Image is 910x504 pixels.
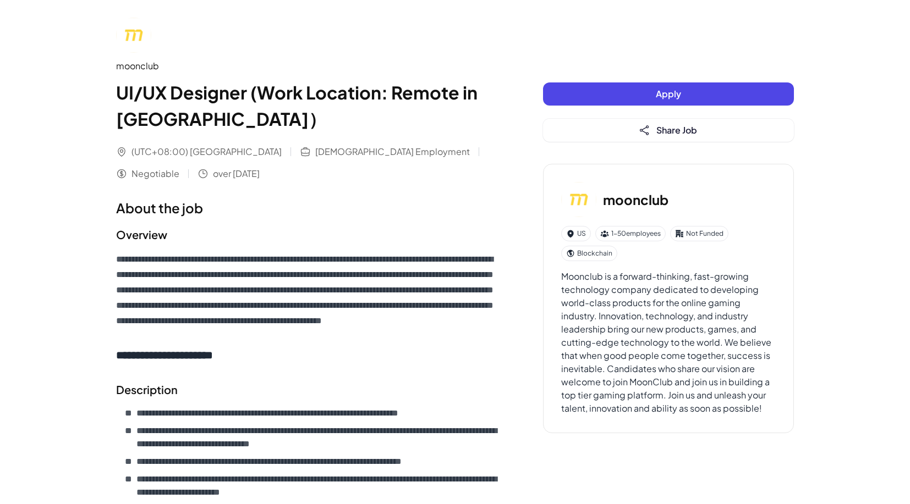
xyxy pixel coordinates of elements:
[116,18,151,53] img: mo
[656,124,697,136] span: Share Job
[561,246,617,261] div: Blockchain
[543,82,794,106] button: Apply
[561,226,591,241] div: US
[131,145,282,158] span: (UTC+08:00) [GEOGRAPHIC_DATA]
[603,190,668,209] h3: moonclub
[315,145,470,158] span: [DEMOGRAPHIC_DATA] Employment
[116,59,499,73] div: moonclub
[213,167,260,180] span: over [DATE]
[561,270,776,415] div: Moonclub is a forward-thinking, fast-growing technology company dedicated to developing world-cla...
[670,226,728,241] div: Not Funded
[595,226,666,241] div: 1-50 employees
[543,119,794,142] button: Share Job
[131,167,179,180] span: Negotiable
[116,198,499,218] h1: About the job
[116,226,499,243] h2: Overview
[656,88,681,99] span: Apply
[116,79,499,132] h1: UI/UX Designer (Work Location: Remote in [GEOGRAPHIC_DATA]）
[561,182,596,217] img: mo
[116,381,499,398] h2: Description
